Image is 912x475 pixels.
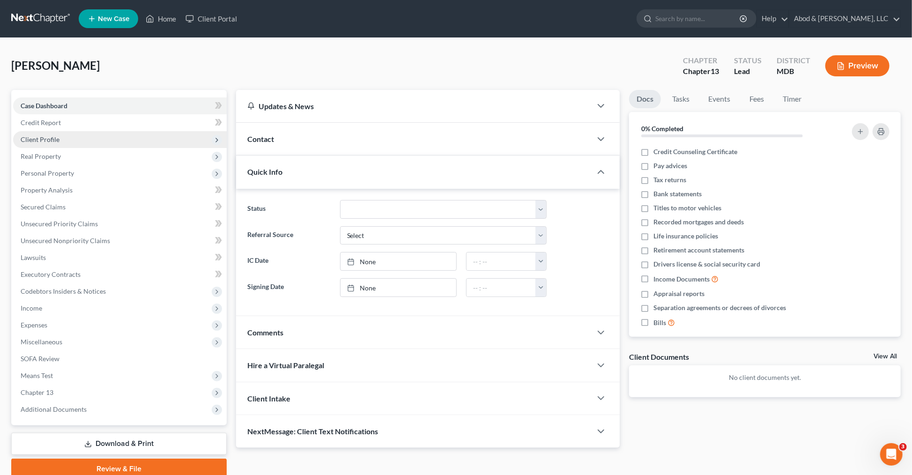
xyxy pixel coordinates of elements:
[789,10,900,27] a: Abod & [PERSON_NAME], LLC
[653,175,686,185] span: Tax returns
[243,278,335,297] label: Signing Date
[653,203,721,213] span: Titles to motor vehicles
[21,102,67,110] span: Case Dashboard
[653,260,760,269] span: Drivers license & social security card
[653,161,687,171] span: Pay advices
[247,394,290,403] span: Client Intake
[247,167,282,176] span: Quick Info
[655,10,741,27] input: Search by name...
[21,169,74,177] span: Personal Property
[13,350,227,367] a: SOFA Review
[21,405,87,413] span: Additional Documents
[629,352,689,362] div: Client Documents
[13,114,227,131] a: Credit Report
[21,304,42,312] span: Income
[341,252,456,270] a: None
[637,373,893,382] p: No client documents yet.
[21,220,98,228] span: Unsecured Priority Claims
[21,270,81,278] span: Executory Contracts
[13,249,227,266] a: Lawsuits
[13,97,227,114] a: Case Dashboard
[653,147,737,156] span: Credit Counseling Certificate
[247,134,274,143] span: Contact
[21,253,46,261] span: Lawsuits
[665,90,697,108] a: Tasks
[13,266,227,283] a: Executory Contracts
[653,318,666,327] span: Bills
[21,186,73,194] span: Property Analysis
[98,15,129,22] span: New Case
[711,67,719,75] span: 13
[181,10,242,27] a: Client Portal
[683,55,719,66] div: Chapter
[653,275,710,284] span: Income Documents
[243,252,335,271] label: IC Date
[777,55,810,66] div: District
[874,353,897,360] a: View All
[701,90,738,108] a: Events
[243,200,335,219] label: Status
[683,66,719,77] div: Chapter
[13,232,227,249] a: Unsecured Nonpriority Claims
[653,217,744,227] span: Recorded mortgages and deeds
[21,152,61,160] span: Real Property
[775,90,809,108] a: Timer
[11,433,227,455] a: Download & Print
[11,59,100,72] span: [PERSON_NAME]
[21,135,59,143] span: Client Profile
[141,10,181,27] a: Home
[247,328,283,337] span: Comments
[653,245,744,255] span: Retirement account statements
[247,427,378,436] span: NextMessage: Client Text Notifications
[777,66,810,77] div: MDB
[653,289,704,298] span: Appraisal reports
[13,182,227,199] a: Property Analysis
[757,10,788,27] a: Help
[341,279,456,297] a: None
[21,355,59,363] span: SOFA Review
[13,215,227,232] a: Unsecured Priority Claims
[825,55,890,76] button: Preview
[734,66,762,77] div: Lead
[880,443,903,466] iframe: Intercom live chat
[653,303,786,312] span: Separation agreements or decrees of divorces
[21,371,53,379] span: Means Test
[247,361,324,370] span: Hire a Virtual Paralegal
[629,90,661,108] a: Docs
[21,321,47,329] span: Expenses
[21,287,106,295] span: Codebtors Insiders & Notices
[467,279,536,297] input: -- : --
[21,119,61,126] span: Credit Report
[467,252,536,270] input: -- : --
[734,55,762,66] div: Status
[13,199,227,215] a: Secured Claims
[741,90,771,108] a: Fees
[653,189,702,199] span: Bank statements
[21,338,62,346] span: Miscellaneous
[21,237,110,245] span: Unsecured Nonpriority Claims
[653,231,718,241] span: Life insurance policies
[899,443,907,451] span: 3
[247,101,581,111] div: Updates & News
[641,125,683,133] strong: 0% Completed
[21,388,53,396] span: Chapter 13
[243,226,335,245] label: Referral Source
[21,203,66,211] span: Secured Claims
